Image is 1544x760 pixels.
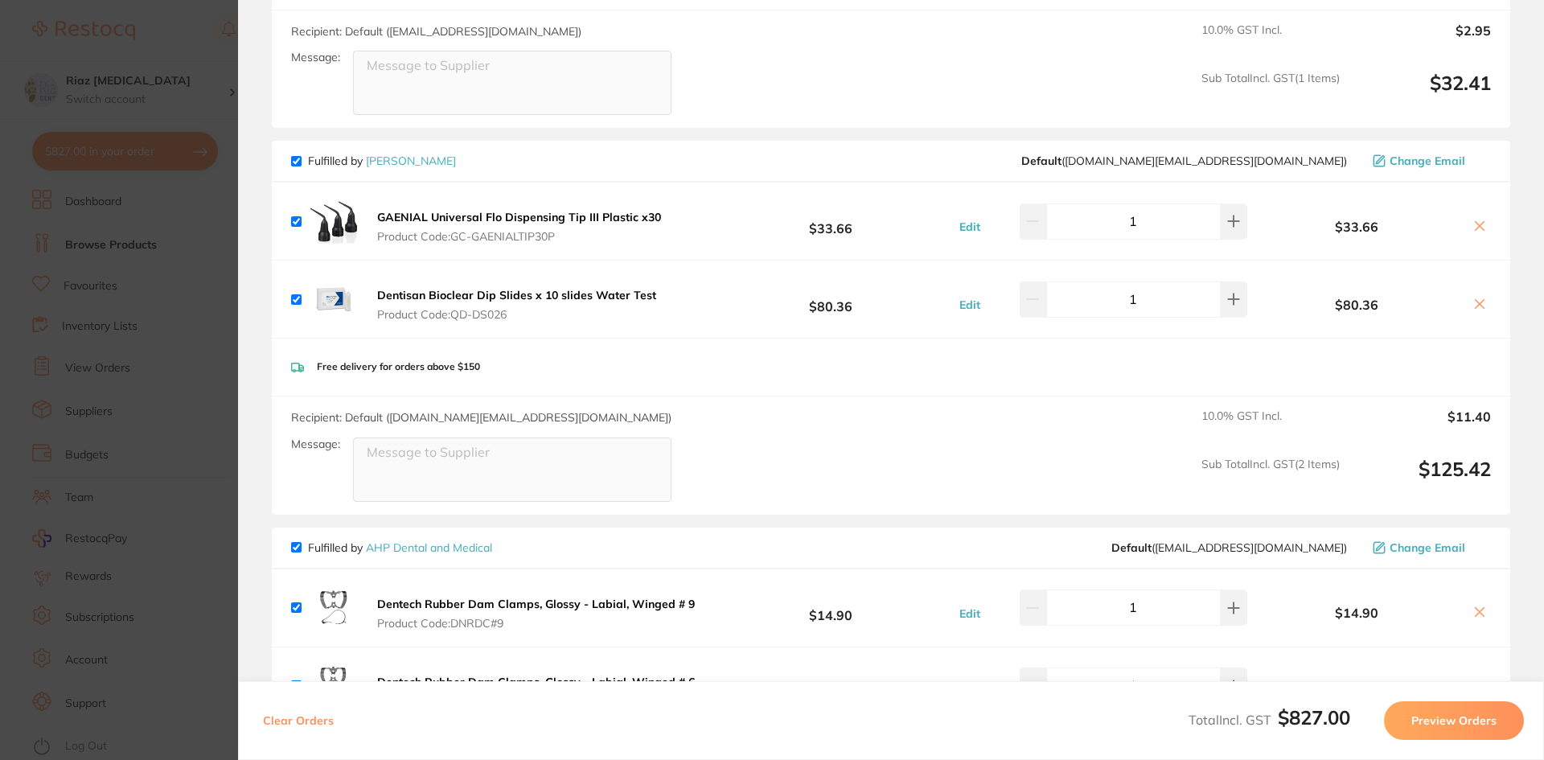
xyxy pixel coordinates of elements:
[291,24,581,39] span: Recipient: Default ( [EMAIL_ADDRESS][DOMAIN_NAME] )
[372,597,700,631] button: Dentech Rubber Dam Clamps, Glossy - Labial, Winged # 9 Product Code:DNRDC#9
[1390,154,1465,167] span: Change Email
[1353,409,1491,445] output: $11.40
[1353,72,1491,116] output: $32.41
[377,597,695,611] b: Dentech Rubber Dam Clamps, Glossy - Labial, Winged # 9
[317,361,480,372] p: Free delivery for orders above $150
[366,154,456,168] a: [PERSON_NAME]
[291,438,340,451] label: Message:
[372,210,666,244] button: GAENIAL Universal Flo Dispensing Tip III Plastic x30 Product Code:GC-GAENIALTIP30P
[308,582,359,634] img: anBvMW9lYQ
[377,675,695,689] b: Dentech Rubber Dam Clamps, Glossy - Labial, Winged # 6
[1111,540,1152,555] b: Default
[1189,712,1350,728] span: Total Incl. GST
[1368,154,1491,168] button: Change Email
[1201,409,1340,445] span: 10.0 % GST Incl.
[1353,458,1491,502] output: $125.42
[1353,23,1491,59] output: $2.95
[308,195,359,247] img: YXI4ZGQybQ
[291,410,671,425] span: Recipient: Default ( [DOMAIN_NAME][EMAIL_ADDRESS][DOMAIN_NAME] )
[372,675,700,709] button: Dentech Rubber Dam Clamps, Glossy - Labial, Winged # 6 Product Code:DNRDC#6
[308,154,456,167] p: Fulfilled by
[711,207,951,236] b: $33.66
[377,288,656,302] b: Dentisan Bioclear Dip Slides x 10 slides Water Test
[1384,701,1524,740] button: Preview Orders
[955,220,985,234] button: Edit
[366,540,492,555] a: AHP Dental and Medical
[258,701,339,740] button: Clear Orders
[1201,72,1340,116] span: Sub Total Incl. GST ( 1 Items)
[955,606,985,621] button: Edit
[308,660,359,712] img: d2IycXgxdg
[291,51,340,64] label: Message:
[372,288,661,322] button: Dentisan Bioclear Dip Slides x 10 slides Water Test Product Code:QD-DS026
[377,210,661,224] b: GAENIAL Universal Flo Dispensing Tip III Plastic x30
[1021,154,1061,168] b: Default
[1251,298,1462,312] b: $80.36
[711,285,951,314] b: $80.36
[377,617,695,630] span: Product Code: DNRDC#9
[377,230,661,243] span: Product Code: GC-GAENIALTIP30P
[308,541,492,554] p: Fulfilled by
[1201,23,1340,59] span: 10.0 % GST Incl.
[1368,540,1491,555] button: Change Email
[1251,606,1462,620] b: $14.90
[1021,154,1347,167] span: customer.care@henryschein.com.au
[955,298,985,312] button: Edit
[711,671,951,700] b: $14.90
[1111,541,1347,554] span: orders@ahpdentalmedical.com.au
[377,308,656,321] span: Product Code: QD-DS026
[1201,458,1340,502] span: Sub Total Incl. GST ( 2 Items)
[1251,220,1462,234] b: $33.66
[1390,541,1465,554] span: Change Email
[1278,705,1350,729] b: $827.00
[711,593,951,622] b: $14.90
[308,273,359,325] img: bTN3emZoNg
